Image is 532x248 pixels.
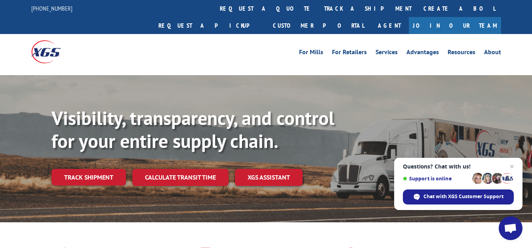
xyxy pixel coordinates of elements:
a: Agent [370,17,409,34]
span: Chat with XGS Customer Support [403,189,514,204]
a: Calculate transit time [132,169,229,186]
a: XGS ASSISTANT [235,169,303,186]
a: Track shipment [51,169,126,186]
a: [PHONE_NUMBER] [31,4,72,12]
b: Visibility, transparency, and control for your entire supply chain. [51,106,334,153]
span: Support is online [403,176,469,182]
a: Services [376,49,398,58]
span: Questions? Chat with us! [403,163,514,170]
span: Chat with XGS Customer Support [423,193,503,200]
a: Resources [448,49,475,58]
a: Request a pickup [153,17,267,34]
a: For Mills [299,49,323,58]
a: For Retailers [332,49,367,58]
a: Join Our Team [409,17,501,34]
a: Open chat [499,216,522,240]
a: Customer Portal [267,17,370,34]
a: Advantages [406,49,439,58]
a: About [484,49,501,58]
